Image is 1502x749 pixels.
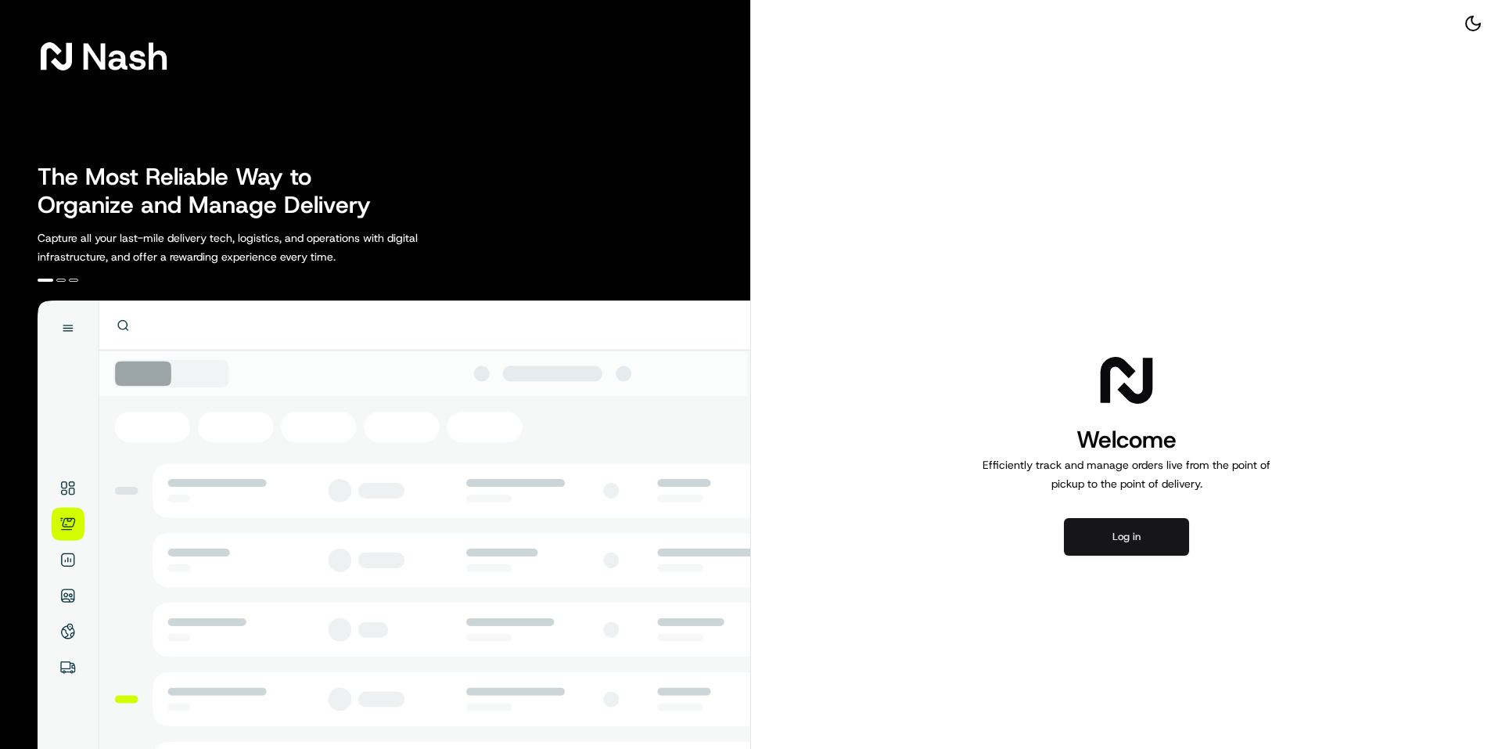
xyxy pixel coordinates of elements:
button: Log in [1064,518,1189,556]
p: Capture all your last-mile delivery tech, logistics, and operations with digital infrastructure, ... [38,229,488,266]
p: Efficiently track and manage orders live from the point of pickup to the point of delivery. [976,456,1277,493]
span: Nash [81,41,168,72]
h2: The Most Reliable Way to Organize and Manage Delivery [38,163,388,219]
h1: Welcome [976,424,1277,456]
